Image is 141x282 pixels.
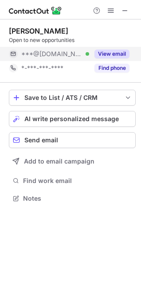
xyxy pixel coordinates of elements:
[9,36,136,44] div: Open to new opportunities
[9,192,136,205] button: Notes
[21,50,82,58] span: ***@[DOMAIN_NAME]
[23,177,132,185] span: Find work email
[24,115,119,122] span: AI write personalized message
[23,194,132,202] span: Notes
[9,175,136,187] button: Find work email
[24,94,120,101] div: Save to List / ATS / CRM
[9,132,136,148] button: Send email
[94,64,129,72] button: Reveal Button
[9,27,68,35] div: [PERSON_NAME]
[9,5,62,16] img: ContactOut v5.3.10
[94,50,129,58] button: Reveal Button
[9,111,136,127] button: AI write personalized message
[24,137,58,144] span: Send email
[9,90,136,106] button: save-profile-one-click
[9,153,136,169] button: Add to email campaign
[24,158,94,165] span: Add to email campaign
